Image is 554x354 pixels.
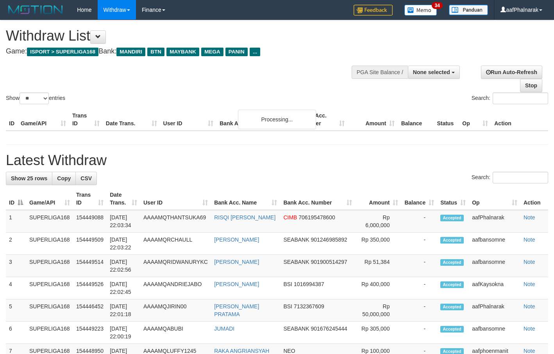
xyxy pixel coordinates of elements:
[294,281,324,287] span: Copy 1016994387 to clipboard
[214,214,275,221] a: RISQI [PERSON_NAME]
[294,303,324,310] span: Copy 7132367609 to clipboard
[214,237,259,243] a: [PERSON_NAME]
[6,172,52,185] a: Show 25 rows
[11,175,47,181] span: Show 25 rows
[280,188,355,210] th: Bank Acc. Number: activate to sort column ascending
[73,277,107,299] td: 154449526
[481,66,542,79] a: Run Auto-Refresh
[6,153,548,168] h1: Latest Withdraw
[401,277,437,299] td: -
[355,277,401,299] td: Rp 400,000
[311,237,347,243] span: Copy 901246985892 to clipboard
[107,233,140,255] td: [DATE] 22:03:22
[26,233,73,255] td: SUPERLIGA168
[283,214,297,221] span: CIMB
[166,48,199,56] span: MAYBANK
[26,299,73,322] td: SUPERLIGA168
[440,237,464,244] span: Accepted
[250,48,260,56] span: ...
[524,259,535,265] a: Note
[440,281,464,288] span: Accepted
[73,322,107,344] td: 154449223
[214,281,259,287] a: [PERSON_NAME]
[6,210,26,233] td: 1
[408,66,460,79] button: None selected
[311,326,347,332] span: Copy 901676245444 to clipboard
[140,255,211,277] td: AAAAMQRIDWANURYKC
[6,188,26,210] th: ID: activate to sort column descending
[107,188,140,210] th: Date Trans.: activate to sort column ascending
[355,188,401,210] th: Amount: activate to sort column ascending
[214,348,269,354] a: RAKA ANGRIANSYAH
[469,233,520,255] td: aafbansomne
[214,303,259,317] a: [PERSON_NAME] PRATAMA
[107,277,140,299] td: [DATE] 22:02:45
[524,303,535,310] a: Note
[73,210,107,233] td: 154449088
[355,210,401,233] td: Rp 6,000,000
[107,255,140,277] td: [DATE] 22:02:56
[493,93,548,104] input: Search:
[6,233,26,255] td: 2
[459,109,491,131] th: Op
[6,109,18,131] th: ID
[214,326,234,332] a: JUMADI
[524,214,535,221] a: Note
[398,109,434,131] th: Balance
[469,277,520,299] td: aafKaysokna
[80,175,92,181] span: CSV
[18,109,69,131] th: Game/API
[432,2,442,9] span: 34
[413,69,450,75] span: None selected
[311,259,347,265] span: Copy 901900514297 to clipboard
[26,255,73,277] td: SUPERLIGA168
[211,188,280,210] th: Bank Acc. Name: activate to sort column ascending
[6,4,65,16] img: MOTION_logo.png
[401,210,437,233] td: -
[437,188,469,210] th: Status: activate to sort column ascending
[348,109,398,131] th: Amount
[283,326,309,332] span: SEABANK
[401,299,437,322] td: -
[6,28,361,44] h1: Withdraw List
[26,188,73,210] th: Game/API: activate to sort column ascending
[352,66,408,79] div: PGA Site Balance /
[469,299,520,322] td: aafPhalnarak
[116,48,145,56] span: MANDIRI
[6,93,65,104] label: Show entries
[524,281,535,287] a: Note
[140,299,211,322] td: AAAAMQJIRIN00
[404,5,437,16] img: Button%20Memo.svg
[355,255,401,277] td: Rp 51,384
[469,210,520,233] td: aafPhalnarak
[73,188,107,210] th: Trans ID: activate to sort column ascending
[147,48,164,56] span: BTN
[107,299,140,322] td: [DATE] 22:01:18
[472,172,548,183] label: Search:
[440,304,464,310] span: Accepted
[20,93,49,104] select: Showentries
[401,188,437,210] th: Balance: activate to sort column ascending
[75,172,97,185] a: CSV
[26,322,73,344] td: SUPERLIGA168
[103,109,160,131] th: Date Trans.
[524,348,535,354] a: Note
[440,215,464,221] span: Accepted
[140,322,211,344] td: AAAAMQABUBI
[52,172,76,185] a: Copy
[440,259,464,266] span: Accepted
[472,93,548,104] label: Search:
[27,48,98,56] span: ISPORT > SUPERLIGA168
[140,210,211,233] td: AAAAMQTHANTSUKA69
[26,277,73,299] td: SUPERLIGA168
[6,48,361,55] h4: Game: Bank:
[297,109,348,131] th: Bank Acc. Number
[73,299,107,322] td: 154446452
[201,48,223,56] span: MEGA
[283,303,292,310] span: BSI
[449,5,488,15] img: panduan.png
[434,109,459,131] th: Status
[6,299,26,322] td: 5
[69,109,103,131] th: Trans ID
[469,322,520,344] td: aafbansomne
